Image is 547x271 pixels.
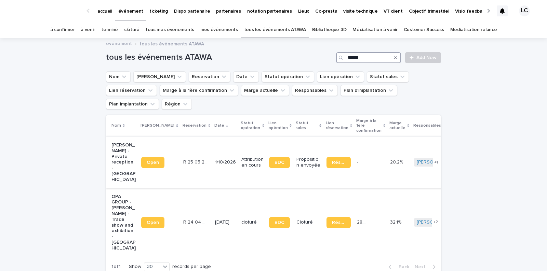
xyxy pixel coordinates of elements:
[275,220,284,225] span: BDC
[124,22,139,38] a: clôturé
[162,99,192,110] button: Région
[332,160,345,165] span: Réservation
[106,71,131,82] button: Nom
[450,22,497,38] a: Médiatisation relance
[296,119,318,132] p: Statut sales
[268,119,288,132] p: Lien opération
[332,220,345,225] span: Réservation
[215,159,236,165] p: 1/10/2026
[111,194,136,251] p: OPA GROUP - [PERSON_NAME] - Trade show and exhibition - [GEOGRAPHIC_DATA]
[404,22,444,38] a: Customer Success
[262,71,314,82] button: Statut opération
[183,218,209,225] p: R 24 04 3887
[383,264,412,270] button: Back
[133,71,186,82] button: Lien Stacker
[111,122,121,129] p: Nom
[241,219,264,225] p: cloturé
[395,265,409,269] span: Back
[141,122,174,129] p: [PERSON_NAME]
[81,22,95,38] a: à venir
[412,264,441,270] button: Next
[106,99,159,110] button: Plan implantation
[341,85,397,96] button: Plan d'implantation
[233,71,259,82] button: Date
[111,142,136,183] p: [PERSON_NAME] - Private reception - [GEOGRAPHIC_DATA]
[144,263,161,270] div: 30
[14,4,80,18] img: Ls34BcGeRexTGTNfXpUC
[312,22,346,38] a: Bibliothèque 3D
[352,22,398,38] a: Médiatisation à venir
[367,71,409,82] button: Statut sales
[326,217,351,228] a: Réservation
[244,22,306,38] a: tous les événements ATAWA
[50,22,75,38] a: à confirmer
[417,219,454,225] a: [PERSON_NAME]
[269,157,290,168] a: BDC
[160,85,238,96] button: Marge à la 1ère confirmation
[129,264,141,270] p: Show
[357,218,371,225] p: 28.2 %
[390,218,403,225] p: 32.1%
[326,157,351,168] a: Réservation
[326,119,348,132] p: Lien réservation
[200,22,238,38] a: mes événements
[172,264,211,270] p: records per page
[356,117,382,134] p: Marge à la 1ère confirmation
[101,22,118,38] a: terminé
[317,71,364,82] button: Lien opération
[296,157,321,168] p: Proposition envoyée
[434,160,438,165] span: + 1
[189,71,230,82] button: Reservation
[215,219,236,225] p: [DATE]
[106,53,333,62] h1: tous les événements ATAWA
[416,55,437,60] span: Add New
[241,85,289,96] button: Marge actuelle
[357,158,360,165] p: -
[269,217,290,228] a: BDC
[106,39,132,47] a: événement
[336,52,401,63] input: Search
[390,158,404,165] p: 20.2%
[141,157,164,168] a: Open
[147,160,159,165] span: Open
[147,220,159,225] span: Open
[275,160,284,165] span: BDC
[433,220,438,224] span: + 2
[519,5,530,16] div: LC
[389,119,405,132] p: Marge actuelle
[241,157,264,168] p: Attribution en cours
[415,265,430,269] span: Next
[183,158,209,165] p: R 25 05 263
[405,52,441,63] a: Add New
[141,217,164,228] a: Open
[214,122,224,129] p: Date
[146,22,194,38] a: tous mes événements
[183,122,206,129] p: Reservation
[106,85,157,96] button: Lien réservation
[296,219,321,225] p: Cloturé
[417,159,454,165] a: [PERSON_NAME]
[139,40,204,47] p: tous les événements ATAWA
[413,122,441,129] p: Responsables
[241,119,261,132] p: Statut opération
[292,85,338,96] button: Responsables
